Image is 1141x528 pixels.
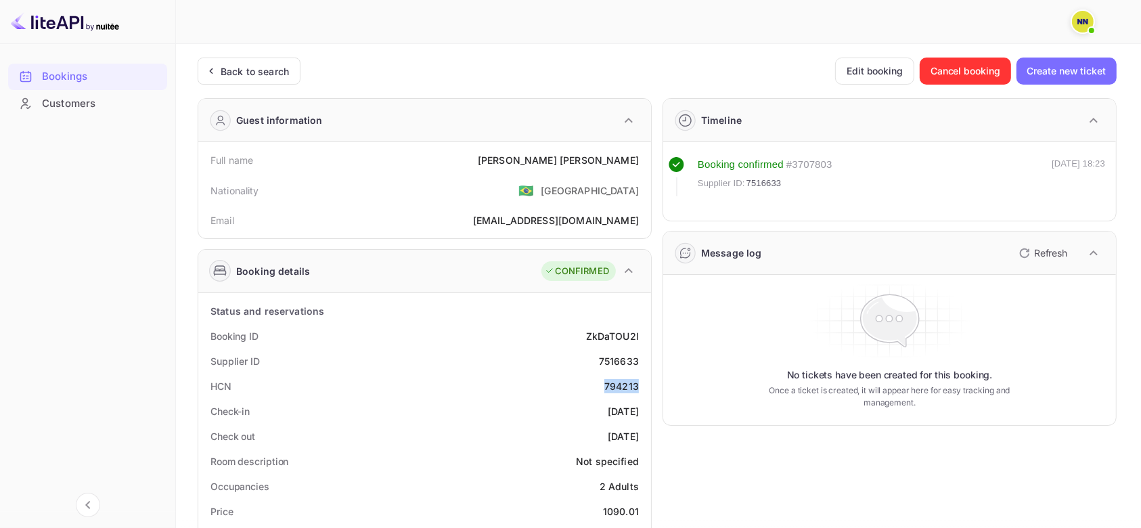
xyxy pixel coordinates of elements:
div: HCN [210,379,231,393]
span: United States [518,178,534,202]
div: Full name [210,153,253,167]
div: [GEOGRAPHIC_DATA] [541,183,639,198]
button: Cancel booking [920,58,1011,85]
div: Back to search [221,64,289,79]
a: Bookings [8,64,167,89]
img: LiteAPI logo [11,11,119,32]
div: Supplier ID [210,354,260,368]
div: Price [210,504,233,519]
div: Customers [42,96,160,112]
div: Email [210,213,234,227]
div: Customers [8,91,167,117]
div: Nationality [210,183,259,198]
p: Refresh [1034,246,1067,260]
p: Once a ticket is created, it will appear here for easy tracking and management. [768,384,1011,409]
img: N/A N/A [1072,11,1094,32]
div: [DATE] [608,404,639,418]
span: Supplier ID: [698,177,745,190]
div: Message log [701,246,762,260]
div: CONFIRMED [545,265,609,278]
div: [EMAIL_ADDRESS][DOMAIN_NAME] [473,213,639,227]
div: 2 Adults [600,479,639,493]
div: Guest information [236,113,323,127]
div: Room description [210,454,288,468]
div: Booking details [236,264,310,278]
div: Not specified [576,454,639,468]
div: 1090.01 [603,504,639,519]
div: Booking confirmed [698,157,784,173]
div: [PERSON_NAME] [PERSON_NAME] [478,153,639,167]
div: Check out [210,429,255,443]
a: Customers [8,91,167,116]
button: Collapse navigation [76,493,100,517]
div: 7516633 [599,354,639,368]
button: Create new ticket [1016,58,1117,85]
div: 794213 [604,379,639,393]
span: 7516633 [746,177,782,190]
div: [DATE] 18:23 [1052,157,1105,196]
div: # 3707803 [786,157,832,173]
div: Occupancies [210,479,269,493]
p: No tickets have been created for this booking. [787,368,993,382]
div: Bookings [42,69,160,85]
div: Timeline [701,113,742,127]
button: Refresh [1011,242,1073,264]
div: ZkDaTOU2l [586,329,639,343]
div: Status and reservations [210,304,324,318]
div: [DATE] [608,429,639,443]
div: Check-in [210,404,250,418]
div: Bookings [8,64,167,90]
div: Booking ID [210,329,259,343]
button: Edit booking [835,58,914,85]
